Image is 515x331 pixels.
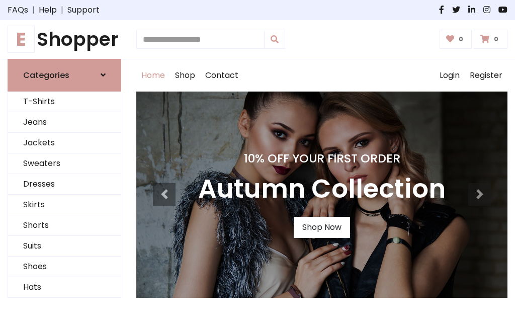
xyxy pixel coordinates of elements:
span: 0 [456,35,466,44]
a: Home [136,59,170,92]
h6: Categories [23,70,69,80]
span: | [57,4,67,16]
a: Hats [8,277,121,298]
a: Sweaters [8,153,121,174]
h4: 10% Off Your First Order [198,151,446,165]
span: | [28,4,39,16]
a: Help [39,4,57,16]
a: FAQs [8,4,28,16]
a: Shorts [8,215,121,236]
h1: Shopper [8,28,121,51]
span: 0 [491,35,501,44]
a: Support [67,4,100,16]
a: T-Shirts [8,92,121,112]
a: Register [465,59,507,92]
a: Suits [8,236,121,257]
a: Skirts [8,195,121,215]
a: Contact [200,59,243,92]
a: 0 [474,30,507,49]
h3: Autumn Collection [198,174,446,205]
a: Shop Now [294,217,350,238]
a: 0 [440,30,472,49]
a: Categories [8,59,121,92]
a: EShopper [8,28,121,51]
a: Dresses [8,174,121,195]
span: E [8,26,35,53]
a: Jackets [8,133,121,153]
a: Shop [170,59,200,92]
a: Shoes [8,257,121,277]
a: Jeans [8,112,121,133]
a: Login [435,59,465,92]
